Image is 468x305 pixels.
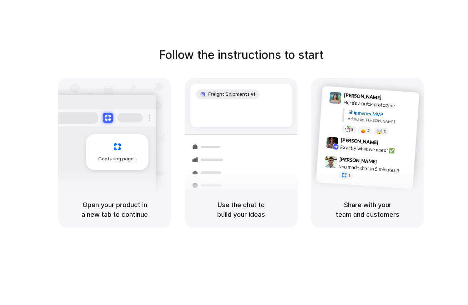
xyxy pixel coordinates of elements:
[348,174,350,177] span: 1
[340,136,378,146] span: [PERSON_NAME]
[379,159,394,167] span: 9:47 AM
[367,129,370,132] span: 5
[380,140,395,148] span: 9:42 AM
[348,109,414,120] div: Shipments MVP
[320,200,415,219] h5: Share with your team and customers
[343,99,415,111] div: Here's a quick prototype
[344,91,382,101] span: [PERSON_NAME]
[340,144,412,156] div: Exactly what we need! ✅
[351,127,354,131] span: 8
[383,130,386,134] span: 3
[339,155,377,166] span: [PERSON_NAME]
[159,46,323,64] h1: Follow the instructions to start
[193,200,289,219] h5: Use the chat to build your ideas
[208,91,255,98] span: Freight Shipments v1
[98,155,138,162] span: Capturing page
[348,116,413,126] div: Added by [PERSON_NAME]
[384,95,398,103] span: 9:41 AM
[67,200,163,219] h5: Open your product in a new tab to continue
[377,129,383,134] div: 🤯
[339,163,410,175] div: you made that in 5 minutes?!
